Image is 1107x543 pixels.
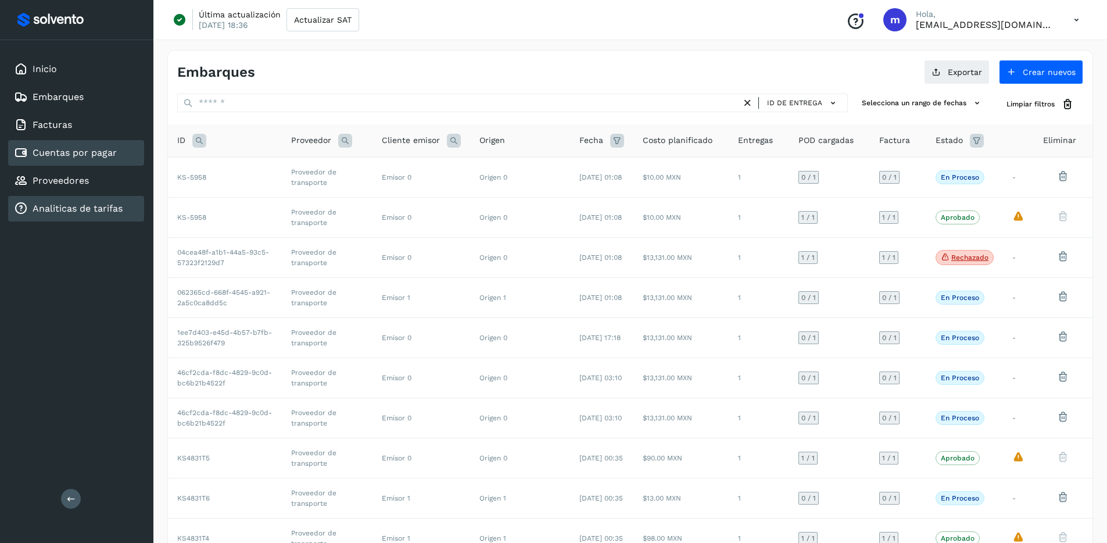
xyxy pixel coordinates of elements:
td: Proveedor de transporte [282,398,372,438]
span: KS-5958 [177,213,206,222]
td: - [1003,277,1034,317]
button: Selecciona un rango de fechas [857,94,988,113]
a: Analiticas de tarifas [33,203,123,214]
p: Última actualización [199,9,281,20]
span: 0 / 1 [882,415,897,421]
td: $10.00 MXN [633,197,729,237]
span: Origen [479,134,505,147]
span: Origen 0 [479,334,507,342]
span: 1 / 1 [801,214,815,221]
span: 0 / 1 [801,294,816,301]
span: 0 / 1 [882,495,897,502]
td: - [1003,157,1034,197]
span: 0 / 1 [882,174,897,181]
span: 46cf2cda-f8dc-4829-9c0d-bc6b21b4522f [177,369,272,387]
p: Rechazado [951,253,988,262]
span: 1 / 1 [882,254,895,261]
div: Proveedores [8,168,144,194]
h4: Embarques [177,64,255,81]
p: Aprobado [941,213,975,222]
div: Embarques [8,84,144,110]
td: $10.00 MXN [633,157,729,197]
span: [DATE] 01:08 [579,213,622,222]
span: KS4831T6 [177,494,210,502]
div: Cuentas por pagar [8,140,144,166]
span: Estado [936,134,963,147]
td: 1 [729,478,789,518]
span: 1 / 1 [882,535,895,542]
td: 1 [729,438,789,478]
td: - [1003,398,1034,438]
span: Origen 0 [479,454,507,462]
td: 1 [729,157,789,197]
td: Emisor 0 [372,157,470,197]
a: Cuentas por pagar [33,147,117,158]
span: Origen 0 [479,213,507,222]
span: Limpiar filtros [1006,99,1055,109]
span: Crear nuevos [1023,68,1076,76]
div: Facturas [8,112,144,138]
span: 1 / 1 [882,455,895,462]
td: $13,131.00 MXN [633,277,729,317]
td: Proveedor de transporte [282,237,372,277]
span: Origen 1 [479,494,506,502]
span: 0 / 1 [801,415,816,421]
td: $13,131.00 MXN [633,317,729,358]
td: Proveedor de transporte [282,358,372,398]
p: En proceso [941,334,979,342]
span: Proveedor [291,134,331,147]
p: En proceso [941,414,979,422]
span: [DATE] 00:35 [579,494,623,502]
td: 1 [729,197,789,237]
p: En proceso [941,494,979,502]
span: Eliminar [1043,134,1076,147]
span: Factura [879,134,910,147]
span: Origen 0 [479,253,507,262]
span: 0 / 1 [801,495,816,502]
a: Facturas [33,119,72,130]
span: Actualizar SAT [294,16,352,24]
span: Origen 0 [479,173,507,181]
span: Origen 0 [479,414,507,422]
span: Cliente emisor [382,134,440,147]
span: 0 / 1 [801,374,816,381]
p: [DATE] 18:36 [199,20,248,30]
span: KS4831T5 [177,454,210,462]
td: 1 [729,277,789,317]
span: POD cargadas [798,134,854,147]
p: En proceso [941,173,979,181]
span: 0 / 1 [882,374,897,381]
td: 1 [729,317,789,358]
td: Proveedor de transporte [282,277,372,317]
span: 062365cd-668f-4545-a921-2a5c0ca8dd5c [177,288,270,307]
td: Emisor 0 [372,398,470,438]
span: KS4831T4 [177,534,209,542]
span: [DATE] 01:08 [579,173,622,181]
div: Inicio [8,56,144,82]
div: Analiticas de tarifas [8,196,144,222]
span: Costo planificado [643,134,712,147]
a: Embarques [33,91,84,102]
td: Emisor 0 [372,438,470,478]
p: Hola, [916,9,1055,19]
td: - [1003,478,1034,518]
span: 1 / 1 [882,214,895,221]
td: 1 [729,398,789,438]
td: $13,131.00 MXN [633,358,729,398]
td: 1 [729,358,789,398]
button: ID de entrega [764,95,843,112]
td: 1 [729,237,789,277]
span: ID de entrega [767,98,822,108]
a: Proveedores [33,175,89,186]
span: [DATE] 00:35 [579,534,623,542]
td: - [1003,358,1034,398]
span: ID [177,134,185,147]
button: Exportar [924,60,990,84]
span: Origen 1 [479,534,506,542]
span: 1ee7d403-e45d-4b57-b7fb-325b9526f479 [177,328,272,347]
td: Proveedor de transporte [282,197,372,237]
span: [DATE] 01:08 [579,294,622,302]
span: Origen 1 [479,294,506,302]
span: KS-5958 [177,173,206,181]
span: 1 / 1 [801,535,815,542]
